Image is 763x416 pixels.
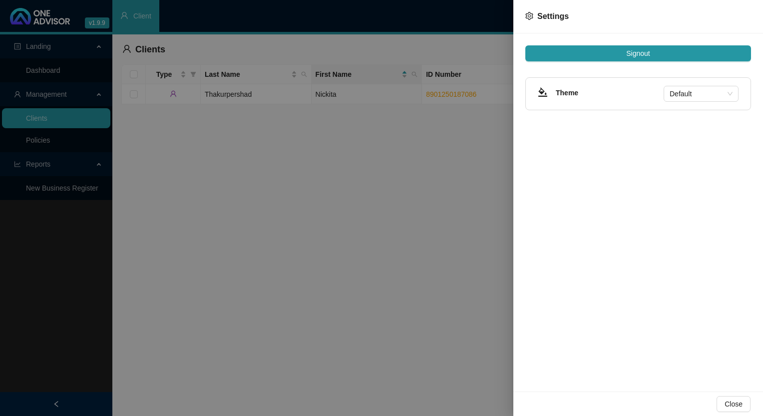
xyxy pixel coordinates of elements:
span: Settings [537,12,569,20]
span: bg-colors [538,87,548,97]
button: Close [717,396,751,412]
span: Default [670,86,733,101]
h4: Theme [556,87,664,98]
span: Close [725,399,743,410]
button: Signout [525,45,751,61]
span: Signout [626,48,650,59]
span: setting [525,12,533,20]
